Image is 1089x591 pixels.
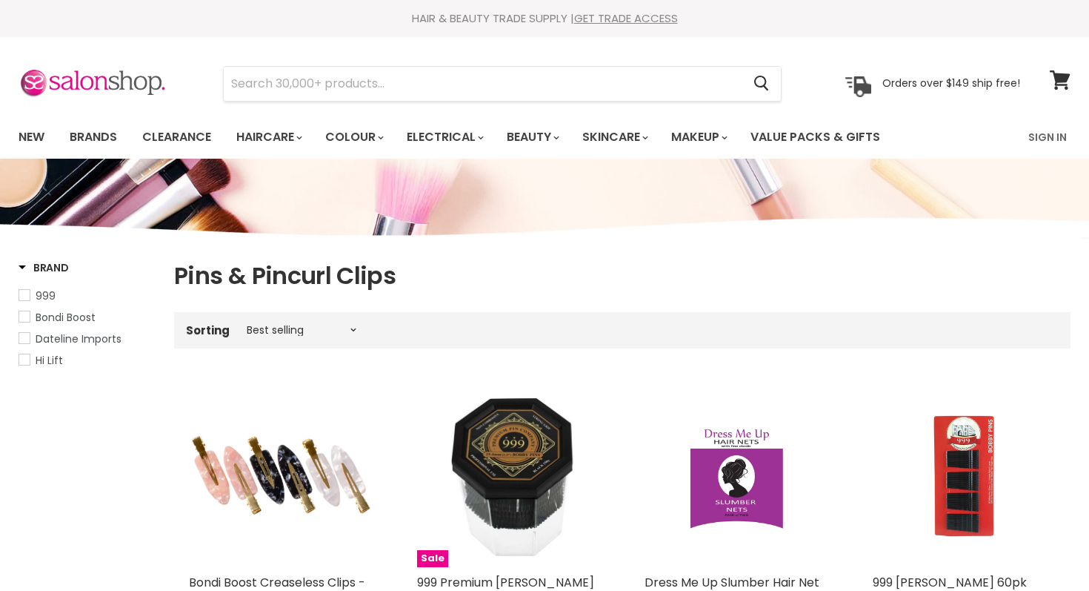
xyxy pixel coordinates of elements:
a: Electrical [396,122,493,153]
a: 999 Bobby Pins 60pk [873,384,1056,568]
a: Beauty [496,122,568,153]
span: Hi Lift [36,353,63,368]
span: Bondi Boost [36,310,96,325]
a: Bondi Boost [19,309,156,326]
p: Orders over $149 ship free! [882,76,1020,90]
a: 999 Premium Bobby Pins 1.5”Sale [417,384,601,568]
form: Product [223,66,782,102]
a: Value Packs & Gifts [739,122,891,153]
a: Sign In [1019,122,1076,153]
a: Clearance [131,122,222,153]
a: GET TRADE ACCESS [574,10,678,26]
a: 999 [PERSON_NAME] 60pk [873,574,1027,591]
a: Makeup [660,122,736,153]
ul: Main menu [7,116,956,159]
a: New [7,122,56,153]
input: Search [224,67,742,101]
label: Sorting [186,324,230,337]
span: Sale [417,550,448,567]
a: Skincare [571,122,657,153]
h3: Brand [19,260,69,275]
span: Dateline Imports [36,331,121,346]
a: Colour [314,122,393,153]
img: 999 Bobby Pins 60pk [903,384,1025,568]
img: Bondi Boost Creaseless Clips - 6 Pack [189,420,373,532]
a: Brands [59,122,128,153]
a: Hi Lift [19,352,156,369]
img: 999 Premium Bobby Pins 1.5” [417,384,601,568]
a: Haircare [225,122,311,153]
a: Dress Me Up Slumber Hair Net [645,574,819,591]
span: 999 [36,288,56,303]
a: 999 [19,288,156,304]
a: Dress Me Up Slumber Hair Net [645,384,828,568]
img: Dress Me Up Slumber Hair Net [675,384,797,568]
a: Bondi Boost Creaseless Clips - 6 Pack [189,384,373,568]
a: Dateline Imports [19,331,156,347]
h1: Pins & Pincurl Clips [174,260,1070,291]
iframe: Gorgias live chat messenger [1015,521,1074,576]
button: Search [742,67,781,101]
